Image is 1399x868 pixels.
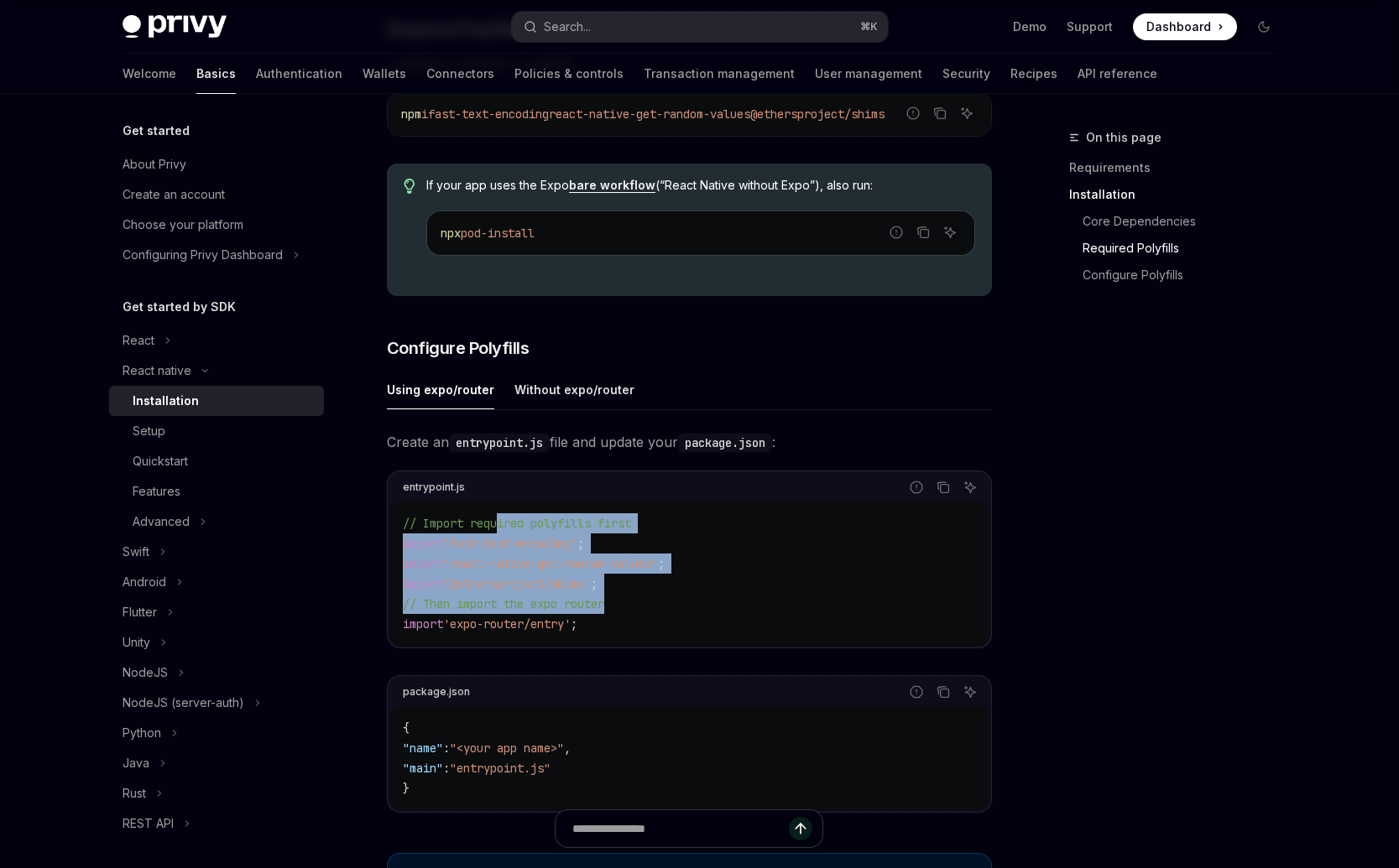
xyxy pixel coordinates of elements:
[1133,13,1237,40] a: Dashboard
[133,512,190,532] div: Advanced
[1146,18,1211,35] span: Dashboard
[443,741,450,756] span: :
[109,446,324,476] a: Quickstart
[571,616,577,632] span: ;
[443,616,571,632] span: 'expo-router/entry'
[906,476,927,498] button: Report incorrect code
[403,761,443,776] span: "main"
[932,476,954,498] button: Copy the contents from the code block
[929,102,951,124] button: Copy the contents from the code block
[403,516,631,531] span: // Import required polyfills first
[123,121,190,141] h5: Get started
[959,681,981,703] button: Ask AI
[441,226,461,241] span: npx
[403,476,465,498] div: entrypoint.js
[109,210,324,240] a: Choose your platform
[512,12,888,42] button: Open search
[939,221,961,243] button: Ask AI
[443,536,577,551] span: 'fast-text-encoding'
[549,107,750,122] span: react-native-get-random-values
[564,741,571,756] span: ,
[403,556,443,571] span: import
[123,297,236,317] h5: Get started by SDK
[450,741,564,756] span: "<your app name>"
[461,226,535,241] span: pod-install
[109,149,324,179] a: About Privy
[123,330,154,351] div: React
[109,476,324,507] a: Features
[644,54,795,94] a: Transaction management
[123,753,149,773] div: Java
[403,720,410,735] span: {
[426,54,494,94] a: Connectors
[421,107,428,122] span: i
[658,556,665,571] span: ;
[109,537,324,567] button: Toggle Swift section
[403,536,443,551] span: import
[443,576,591,591] span: '@ethersproject/shims'
[885,221,907,243] button: Report incorrect code
[109,597,324,627] button: Toggle Flutter section
[109,507,324,537] button: Toggle Advanced section
[569,178,655,193] a: bare workflow
[906,681,927,703] button: Report incorrect code
[860,20,878,34] span: ⌘ K
[109,808,324,839] button: Toggle REST API section
[123,693,244,713] div: NodeJS (server-auth)
[942,54,990,94] a: Security
[1069,208,1291,235] a: Core Dependencies
[428,107,549,122] span: fast-text-encoding
[109,240,324,270] button: Toggle Configuring Privy Dashboard section
[123,245,283,265] div: Configuring Privy Dashboard
[1078,54,1157,94] a: API reference
[577,536,584,551] span: ;
[123,663,168,683] div: NodeJS
[1013,18,1047,35] a: Demo
[109,778,324,808] button: Toggle Rust section
[443,556,658,571] span: 'react-native-get-random-values'
[443,761,450,776] span: :
[403,781,410,796] span: }
[109,416,324,446] a: Setup
[123,215,243,235] div: Choose your platform
[902,102,924,124] button: Report incorrect code
[109,748,324,778] button: Toggle Java section
[403,616,443,632] span: import
[450,761,551,776] span: "entrypoint.js"
[123,572,166,592] div: Android
[1069,262,1291,288] a: Configure Polyfills
[750,107,885,122] span: @ethersproject/shims
[514,370,634,409] div: Without expo/router
[123,54,176,94] a: Welcome
[109,179,324,210] a: Create an account
[401,107,421,122] span: npm
[123,15,227,39] img: dark logo
[403,576,443,591] span: import
[123,723,161,743] div: Python
[109,688,324,718] button: Toggle NodeJS (server-auth) section
[932,681,954,703] button: Copy the contents from the code block
[387,370,494,409] div: Using expo/router
[1086,127,1161,148] span: On this page
[133,421,165,441] div: Setup
[123,602,157,622] div: Flutter
[1010,54,1057,94] a: Recipes
[959,476,981,498] button: Ask AI
[1069,235,1291,262] a: Required Polyfills
[109,718,324,748] button: Toggle Python section
[387,430,992,454] span: Create an file and update your :
[403,596,604,611] span: // Then import the expo router
[123,154,186,174] div: About Privy
[123,813,174,834] div: REST API
[678,434,772,452] code: package.json
[514,54,624,94] a: Policies & controls
[109,627,324,657] button: Toggle Unity section
[133,481,180,502] div: Features
[426,177,974,194] span: If your app uses the Expo (“React Native without Expo”), also run:
[403,681,470,703] div: package.json
[1067,18,1113,35] a: Support
[109,567,324,597] button: Toggle Android section
[196,54,236,94] a: Basics
[404,179,415,194] svg: Tip
[123,361,191,381] div: React native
